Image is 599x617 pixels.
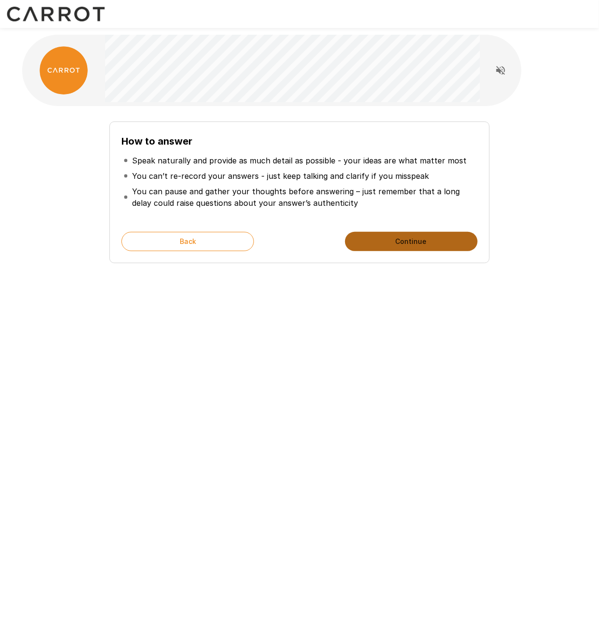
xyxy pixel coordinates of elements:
button: Read questions aloud [491,61,510,80]
p: Speak naturally and provide as much detail as possible - your ideas are what matter most [132,155,466,166]
b: How to answer [121,135,192,147]
p: You can’t re-record your answers - just keep talking and clarify if you misspeak [132,170,429,182]
p: You can pause and gather your thoughts before answering – just remember that a long delay could r... [132,186,475,209]
button: Continue [345,232,478,251]
button: Back [121,232,254,251]
img: carrot_logo.png [40,46,88,94]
